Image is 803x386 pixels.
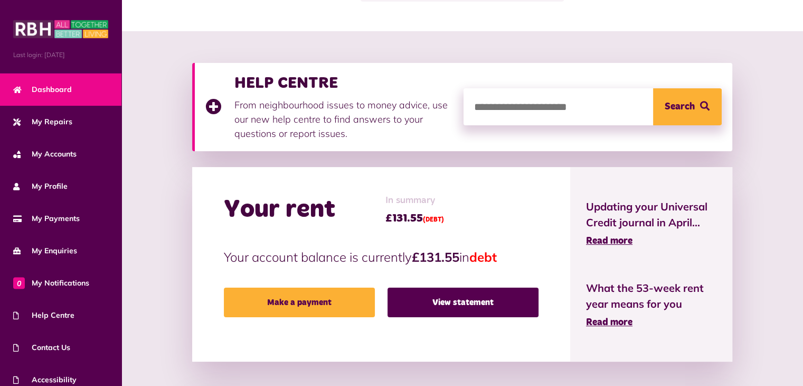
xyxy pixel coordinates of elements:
[13,310,74,321] span: Help Centre
[13,116,72,127] span: My Repairs
[586,199,716,231] span: Updating your Universal Credit journal in April...
[13,84,72,95] span: Dashboard
[423,217,444,223] span: (DEBT)
[224,288,375,317] a: Make a payment
[13,374,77,385] span: Accessibility
[234,98,453,141] p: From neighbourhood issues to money advice, use our new help centre to find answers to your questi...
[13,342,70,353] span: Contact Us
[13,149,77,160] span: My Accounts
[13,19,108,40] img: MyRBH
[385,194,444,208] span: In summary
[13,245,77,256] span: My Enquiries
[469,249,497,265] span: debt
[586,280,716,330] a: What the 53-week rent year means for you Read more
[586,236,632,246] span: Read more
[412,249,459,265] strong: £131.55
[13,277,25,289] span: 0
[224,247,539,266] p: Your account balance is currently in
[388,288,539,317] a: View statement
[653,88,722,125] button: Search
[586,199,716,249] a: Updating your Universal Credit journal in April... Read more
[665,88,695,125] span: Search
[586,280,716,312] span: What the 53-week rent year means for you
[13,278,89,289] span: My Notifications
[234,73,453,93] h3: HELP CENTRE
[13,181,68,192] span: My Profile
[13,213,80,224] span: My Payments
[13,50,108,60] span: Last login: [DATE]
[224,195,335,225] h2: Your rent
[586,318,632,327] span: Read more
[385,210,444,226] span: £131.55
